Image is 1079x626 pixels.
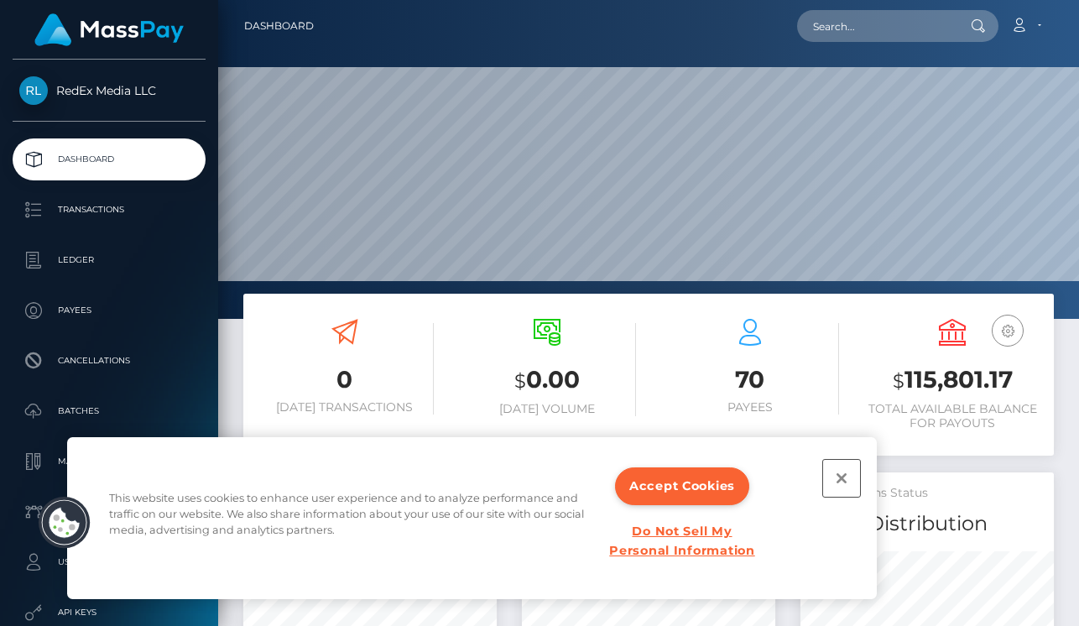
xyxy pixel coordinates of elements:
button: Cookies [38,496,91,550]
h3: 0 [256,363,434,396]
button: Close [823,460,860,497]
p: Manage Users [19,449,199,474]
h6: Total Available Balance for Payouts [864,402,1042,430]
h6: [DATE] Volume [459,402,637,416]
div: This website uses cookies to enhance user experience and to analyze performance and traffic on ou... [109,490,585,547]
div: Privacy [67,437,877,599]
h5: Transactions Status [813,485,1041,502]
p: Payees [19,298,199,323]
p: API Keys [19,600,199,625]
h3: 0.00 [459,363,637,398]
h4: Daily Distribution [813,509,1041,539]
p: User Profile [19,550,199,575]
h6: [DATE] Transactions [256,400,434,415]
div: Cookie banner [67,437,877,599]
p: Dashboard [19,147,199,172]
p: Ledger [19,248,199,273]
h3: 115,801.17 [864,363,1042,398]
button: Do Not Sell My Personal Information [602,514,764,569]
h6: Payees [661,400,839,415]
a: Payees [13,290,206,331]
p: Links [19,499,199,524]
a: Links [13,491,206,533]
p: Transactions [19,197,199,222]
a: Batches [13,390,206,432]
img: MassPay Logo [34,13,184,46]
a: Cancellations [13,340,206,382]
img: RedEx Media LLC [19,76,48,105]
a: Transactions [13,189,206,231]
p: Cancellations [19,348,199,373]
small: $ [514,369,526,393]
a: Dashboard [13,138,206,180]
p: Batches [19,399,199,424]
a: Dashboard [244,8,314,44]
a: User Profile [13,541,206,583]
a: Ledger [13,239,206,281]
small: $ [893,369,904,393]
input: Search... [797,10,955,42]
span: RedEx Media LLC [13,83,206,98]
button: Accept Cookies [615,467,749,505]
a: Manage Users [13,441,206,483]
h3: 70 [661,363,839,396]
